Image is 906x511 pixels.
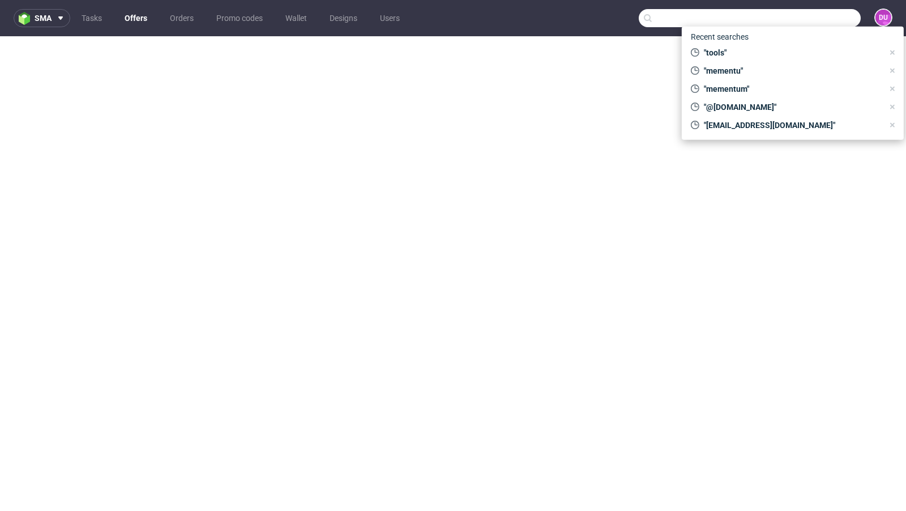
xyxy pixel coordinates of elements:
span: "[EMAIL_ADDRESS][DOMAIN_NAME]" [699,120,883,131]
span: "@[DOMAIN_NAME]" [699,101,883,113]
img: logo [19,12,35,25]
span: Recent searches [686,28,753,46]
a: Orders [163,9,200,27]
a: Offers [118,9,154,27]
a: Tasks [75,9,109,27]
a: Promo codes [210,9,270,27]
span: sma [35,14,52,22]
a: Designs [323,9,364,27]
a: Users [373,9,407,27]
figcaption: DU [875,10,891,25]
span: "mementum" [699,83,883,95]
button: sma [14,9,70,27]
a: Wallet [279,9,314,27]
span: "mementu" [699,65,883,76]
span: "tools" [699,47,883,58]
